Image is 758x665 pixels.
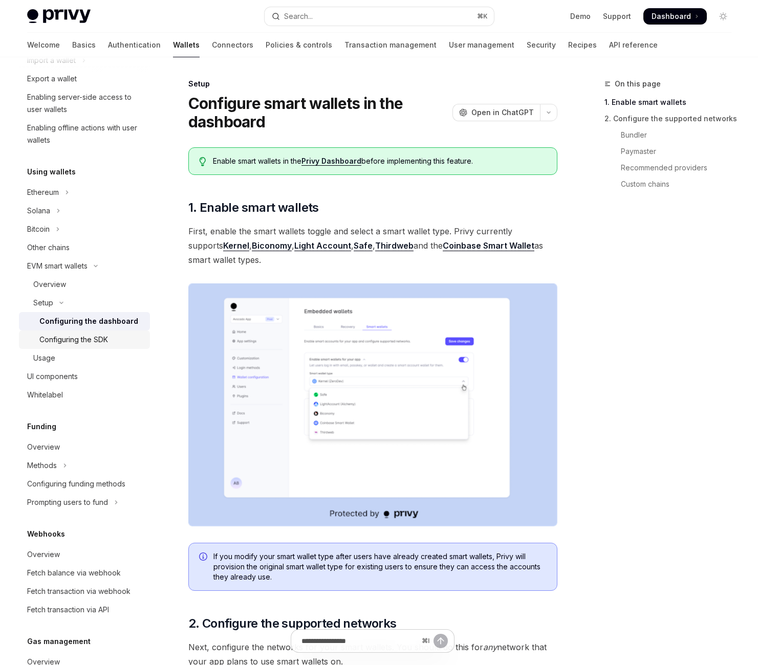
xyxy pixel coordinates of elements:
[72,33,96,57] a: Basics
[19,582,150,601] a: Fetch transaction via webhook
[188,615,397,632] span: 2. Configure the supported networks
[27,478,125,490] div: Configuring funding methods
[19,119,150,149] a: Enabling offline actions with user wallets
[27,496,108,508] div: Prompting users to fund
[19,88,150,119] a: Enabling server-side access to user wallets
[27,91,144,116] div: Enabling server-side access to user wallets
[604,110,740,127] a: 2. Configure the supported networks
[265,7,494,26] button: Open search
[603,11,631,21] a: Support
[27,635,91,648] h5: Gas management
[27,389,63,401] div: Whitelabel
[609,33,658,57] a: API reference
[19,220,150,238] button: Toggle Bitcoin section
[173,33,200,57] a: Wallets
[27,241,70,254] div: Other chains
[284,10,313,23] div: Search...
[199,157,206,166] svg: Tip
[27,420,56,433] h5: Funding
[108,33,161,57] a: Authentication
[568,33,597,57] a: Recipes
[643,8,707,25] a: Dashboard
[19,367,150,386] a: UI components
[213,551,547,582] span: If you modify your smart wallet type after users have already created smart wallets, Privy will p...
[27,9,91,24] img: light logo
[188,199,319,216] span: 1. Enable smart wallets
[19,438,150,456] a: Overview
[27,260,88,272] div: EVM smart wallets
[27,370,78,383] div: UI components
[19,564,150,582] a: Fetch balance via webhook
[27,459,57,472] div: Methods
[252,240,292,251] a: Biconomy
[652,11,691,21] span: Dashboard
[19,294,150,312] button: Toggle Setup section
[19,312,150,330] a: Configuring the dashboard
[27,567,121,579] div: Fetch balance via webhook
[19,456,150,475] button: Toggle Methods section
[354,240,373,251] a: Safe
[604,176,740,192] a: Custom chains
[19,475,150,493] a: Configuring funding methods
[19,386,150,404] a: Whitelabel
[527,33,556,57] a: Security
[471,107,534,118] span: Open in ChatGPT
[19,70,150,88] a: Export a wallet
[19,257,150,275] button: Toggle EVM smart wallets section
[19,349,150,367] a: Usage
[223,240,249,251] a: Kernel
[19,202,150,220] button: Toggle Solana section
[27,205,50,217] div: Solana
[27,528,65,540] h5: Webhooks
[604,160,740,176] a: Recommended providers
[477,12,488,20] span: ⌘ K
[604,94,740,110] a: 1. Enable smart wallets
[39,315,138,327] div: Configuring the dashboard
[19,275,150,294] a: Overview
[27,585,131,597] div: Fetch transaction via webhook
[213,156,546,166] span: Enable smart wallets in the before implementing this feature.
[19,601,150,619] a: Fetch transaction via API
[19,545,150,564] a: Overview
[266,33,332,57] a: Policies & controls
[19,183,150,202] button: Toggle Ethereum section
[27,73,77,85] div: Export a wallet
[570,11,591,21] a: Demo
[33,352,55,364] div: Usage
[188,94,448,131] h1: Configure smart wallets in the dashboard
[19,330,150,349] a: Configuring the SDK
[19,493,150,512] button: Toggle Prompting users to fund section
[27,548,60,561] div: Overview
[301,157,361,166] a: Privy Dashboard
[443,240,534,251] a: Coinbase Smart Wallet
[27,33,60,57] a: Welcome
[27,604,109,616] div: Fetch transaction via API
[212,33,253,57] a: Connectors
[33,278,66,291] div: Overview
[375,240,414,251] a: Thirdweb
[199,552,209,563] svg: Info
[19,238,150,257] a: Other chains
[434,634,448,648] button: Send message
[294,240,351,251] a: Light Account
[604,143,740,160] a: Paymaster
[27,186,59,198] div: Ethereum
[27,441,60,453] div: Overview
[27,166,76,178] h5: Using wallets
[301,630,418,652] input: Ask a question...
[188,79,557,89] div: Setup
[27,223,50,235] div: Bitcoin
[39,334,108,346] div: Configuring the SDK
[449,33,514,57] a: User management
[33,297,53,309] div: Setup
[27,122,144,146] div: Enabling offline actions with user wallets
[188,283,557,526] img: Sample enable smart wallets
[604,127,740,143] a: Bundler
[615,78,661,90] span: On this page
[715,8,731,25] button: Toggle dark mode
[188,224,557,267] span: First, enable the smart wallets toggle and select a smart wallet type. Privy currently supports ,...
[452,104,540,121] button: Open in ChatGPT
[344,33,437,57] a: Transaction management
